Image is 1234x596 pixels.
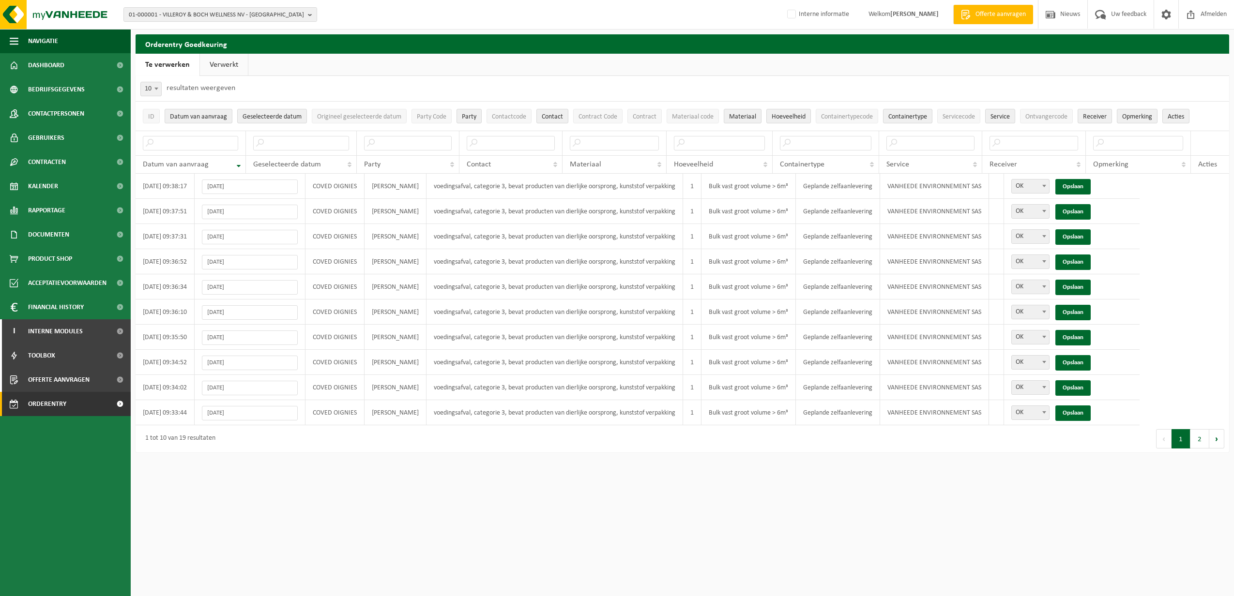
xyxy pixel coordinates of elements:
[953,5,1033,24] a: Offerte aanvragen
[683,375,701,400] td: 1
[1012,280,1049,294] span: OK
[1012,406,1049,419] span: OK
[796,249,880,274] td: Geplande zelfaanlevering
[417,113,446,120] span: Party Code
[28,53,64,77] span: Dashboard
[796,299,880,325] td: Geplande zelfaanlevering
[683,350,701,375] td: 1
[701,274,796,299] td: Bulk vast groot volume > 6m³
[1012,381,1049,394] span: OK
[701,400,796,425] td: Bulk vast groot volume > 6m³
[701,174,796,199] td: Bulk vast groot volume > 6m³
[365,400,427,425] td: [PERSON_NAME]
[28,102,84,126] span: Contactpersonen
[136,54,199,76] a: Te verwerken
[1011,280,1050,294] span: OK
[1011,405,1050,420] span: OK
[129,8,304,22] span: 01-000001 - VILLEROY & BOCH WELLNESS NV - [GEOGRAPHIC_DATA]
[880,174,989,199] td: VANHEEDE ENVIRONNEMENT SAS
[136,325,195,350] td: [DATE] 09:35:50
[364,161,381,168] span: Party
[1011,305,1050,319] span: OK
[570,161,601,168] span: Materiaal
[28,319,83,343] span: Interne modules
[943,113,975,120] span: Servicecode
[305,375,365,400] td: COVED OIGNIES
[1198,161,1217,168] span: Acties
[542,113,563,120] span: Contact
[880,375,989,400] td: VANHEEDE ENVIRONNEMENT SAS
[136,199,195,224] td: [DATE] 09:37:51
[701,325,796,350] td: Bulk vast groot volume > 6m³
[305,224,365,249] td: COVED OIGNIES
[365,299,427,325] td: [PERSON_NAME]
[457,109,482,123] button: PartyParty: Activate to sort
[1055,204,1091,220] a: Opslaan
[140,82,162,96] span: 10
[1055,229,1091,245] a: Opslaan
[136,400,195,425] td: [DATE] 09:33:44
[1012,330,1049,344] span: OK
[1011,330,1050,344] span: OK
[729,113,756,120] span: Materiaal
[627,109,662,123] button: ContractContract: Activate to sort
[701,350,796,375] td: Bulk vast groot volume > 6m³
[1122,113,1152,120] span: Opmerking
[1162,109,1189,123] button: Acties
[1156,429,1172,448] button: Previous
[141,82,161,96] span: 10
[1025,113,1067,120] span: Ontvangercode
[136,174,195,199] td: [DATE] 09:38:17
[305,299,365,325] td: COVED OIGNIES
[148,113,154,120] span: ID
[143,161,209,168] span: Datum van aanvraag
[28,198,65,223] span: Rapportage
[683,274,701,299] td: 1
[1055,280,1091,295] a: Opslaan
[701,299,796,325] td: Bulk vast groot volume > 6m³
[1055,330,1091,345] a: Opslaan
[1012,305,1049,319] span: OK
[305,274,365,299] td: COVED OIGNIES
[683,400,701,425] td: 1
[1011,380,1050,395] span: OK
[136,375,195,400] td: [DATE] 09:34:02
[701,375,796,400] td: Bulk vast groot volume > 6m³
[200,54,248,76] a: Verwerkt
[1078,109,1112,123] button: ReceiverReceiver: Activate to sort
[136,274,195,299] td: [DATE] 09:36:34
[243,113,302,120] span: Geselecteerde datum
[1012,230,1049,243] span: OK
[990,161,1017,168] span: Receiver
[937,109,980,123] button: ServicecodeServicecode: Activate to sort
[28,343,55,368] span: Toolbox
[237,109,307,123] button: Geselecteerde datumGeselecteerde datum: Activate to sort
[28,295,84,319] span: Financial History
[785,7,849,22] label: Interne informatie
[28,368,90,392] span: Offerte aanvragen
[1168,113,1184,120] span: Acties
[880,325,989,350] td: VANHEEDE ENVIRONNEMENT SAS
[305,199,365,224] td: COVED OIGNIES
[888,113,927,120] span: Containertype
[365,274,427,299] td: [PERSON_NAME]
[821,113,873,120] span: Containertypecode
[427,350,683,375] td: voedingsafval, categorie 3, bevat producten van dierlijke oorsprong, kunststof verpakking
[365,224,427,249] td: [PERSON_NAME]
[492,113,526,120] span: Contactcode
[1093,161,1128,168] span: Opmerking
[579,113,617,120] span: Contract Code
[427,400,683,425] td: voedingsafval, categorie 3, bevat producten van dierlijke oorsprong, kunststof verpakking
[1055,405,1091,421] a: Opslaan
[1012,356,1049,369] span: OK
[136,34,1229,53] h2: Orderentry Goedkeuring
[427,375,683,400] td: voedingsafval, categorie 3, bevat producten van dierlijke oorsprong, kunststof verpakking
[427,325,683,350] td: voedingsafval, categorie 3, bevat producten van dierlijke oorsprong, kunststof verpakking
[28,223,69,247] span: Documenten
[672,113,714,120] span: Materiaal code
[1055,355,1091,371] a: Opslaan
[136,299,195,325] td: [DATE] 09:36:10
[165,109,232,123] button: Datum van aanvraagDatum van aanvraag: Activate to remove sorting
[427,274,683,299] td: voedingsafval, categorie 3, bevat producten van dierlijke oorsprong, kunststof verpakking
[28,29,58,53] span: Navigatie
